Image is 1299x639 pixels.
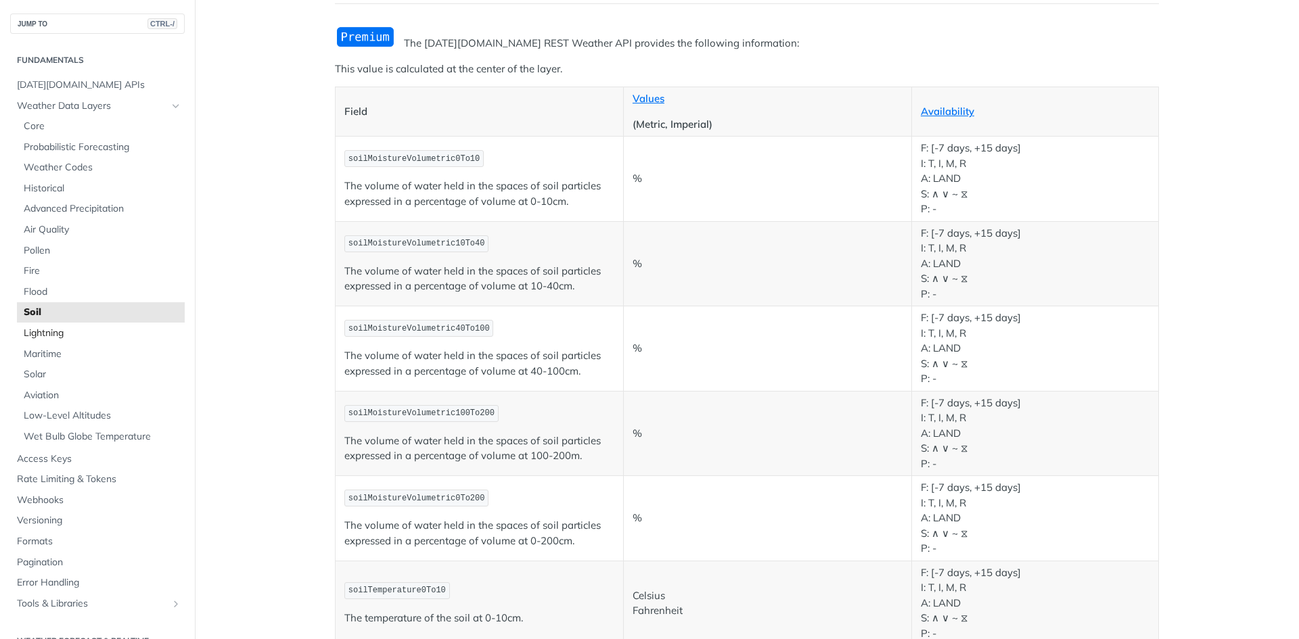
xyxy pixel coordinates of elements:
[17,323,185,344] a: Lightning
[17,261,185,281] a: Fire
[633,341,903,356] p: %
[170,101,181,112] button: Hide subpages for Weather Data Layers
[24,327,181,340] span: Lightning
[24,182,181,195] span: Historical
[17,364,185,385] a: Solar
[170,598,181,609] button: Show subpages for Tools & Libraries
[17,535,181,548] span: Formats
[17,385,185,406] a: Aviation
[10,552,185,573] a: Pagination
[335,62,1159,77] p: This value is calculated at the center of the layer.
[633,426,903,442] p: %
[348,239,485,248] span: soilMoistureVolumetric10To40
[344,611,614,626] p: The temperature of the soil at 0-10cm.
[17,179,185,199] a: Historical
[10,490,185,511] a: Webhooks
[24,285,181,299] span: Flood
[921,480,1149,557] p: F: [-7 days, +15 days] I: T, I, M, R A: LAND S: ∧ ∨ ~ ⧖ P: -
[17,199,185,219] a: Advanced Precipitation
[17,78,181,92] span: [DATE][DOMAIN_NAME] APIs
[17,241,185,261] a: Pollen
[344,179,614,209] p: The volume of water held in the spaces of soil particles expressed in a percentage of volume at 0...
[24,348,181,361] span: Maritime
[10,531,185,552] a: Formats
[344,264,614,294] p: The volume of water held in the spaces of soil particles expressed in a percentage of volume at 1...
[17,597,167,611] span: Tools & Libraries
[24,306,181,319] span: Soil
[633,92,664,105] a: Values
[10,594,185,614] a: Tools & LibrariesShow subpages for Tools & Libraries
[17,576,181,590] span: Error Handling
[17,282,185,302] a: Flood
[921,226,1149,302] p: F: [-7 days, +15 days] I: T, I, M, R A: LAND S: ∧ ∨ ~ ⧖ P: -
[17,344,185,364] a: Maritime
[10,469,185,490] a: Rate Limiting & Tokens
[24,389,181,402] span: Aviation
[10,511,185,531] a: Versioning
[10,96,185,116] a: Weather Data LayersHide subpages for Weather Data Layers
[10,14,185,34] button: JUMP TOCTRL-/
[24,202,181,216] span: Advanced Precipitation
[633,511,903,526] p: %
[17,406,185,426] a: Low-Level Altitudes
[348,586,446,595] span: soilTemperature0To10
[17,473,181,486] span: Rate Limiting & Tokens
[921,141,1149,217] p: F: [-7 days, +15 days] I: T, I, M, R A: LAND S: ∧ ∨ ~ ⧖ P: -
[17,427,185,447] a: Wet Bulb Globe Temperature
[24,368,181,381] span: Solar
[921,105,974,118] a: Availability
[17,158,185,178] a: Weather Codes
[17,514,181,527] span: Versioning
[24,244,181,258] span: Pollen
[344,518,614,548] p: The volume of water held in the spaces of soil particles expressed in a percentage of volume at 0...
[10,449,185,469] a: Access Keys
[348,408,495,418] span: soilMoistureVolumetric100To200
[17,99,167,113] span: Weather Data Layers
[24,120,181,133] span: Core
[344,433,614,464] p: The volume of water held in the spaces of soil particles expressed in a percentage of volume at 1...
[24,161,181,174] span: Weather Codes
[17,137,185,158] a: Probabilistic Forecasting
[17,452,181,466] span: Access Keys
[24,264,181,278] span: Fire
[344,348,614,379] p: The volume of water held in the spaces of soil particles expressed in a percentage of volume at 4...
[10,54,185,66] h2: Fundamentals
[348,494,485,503] span: soilMoistureVolumetric0To200
[633,117,903,133] p: (Metric, Imperial)
[17,556,181,569] span: Pagination
[24,141,181,154] span: Probabilistic Forecasting
[921,310,1149,387] p: F: [-7 days, +15 days] I: T, I, M, R A: LAND S: ∧ ∨ ~ ⧖ P: -
[24,430,181,444] span: Wet Bulb Globe Temperature
[10,573,185,593] a: Error Handling
[344,104,614,120] p: Field
[633,171,903,187] p: %
[24,223,181,237] span: Air Quality
[17,116,185,137] a: Core
[24,409,181,423] span: Low-Level Altitudes
[921,396,1149,472] p: F: [-7 days, +15 days] I: T, I, M, R A: LAND S: ∧ ∨ ~ ⧖ P: -
[17,494,181,507] span: Webhooks
[17,302,185,323] a: Soil
[17,220,185,240] a: Air Quality
[10,75,185,95] a: [DATE][DOMAIN_NAME] APIs
[335,36,1159,51] p: The [DATE][DOMAIN_NAME] REST Weather API provides the following information:
[147,18,177,29] span: CTRL-/
[633,588,903,619] p: Celsius Fahrenheit
[348,324,490,333] span: soilMoistureVolumetric40To100
[633,256,903,272] p: %
[348,154,480,164] span: soilMoistureVolumetric0To10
